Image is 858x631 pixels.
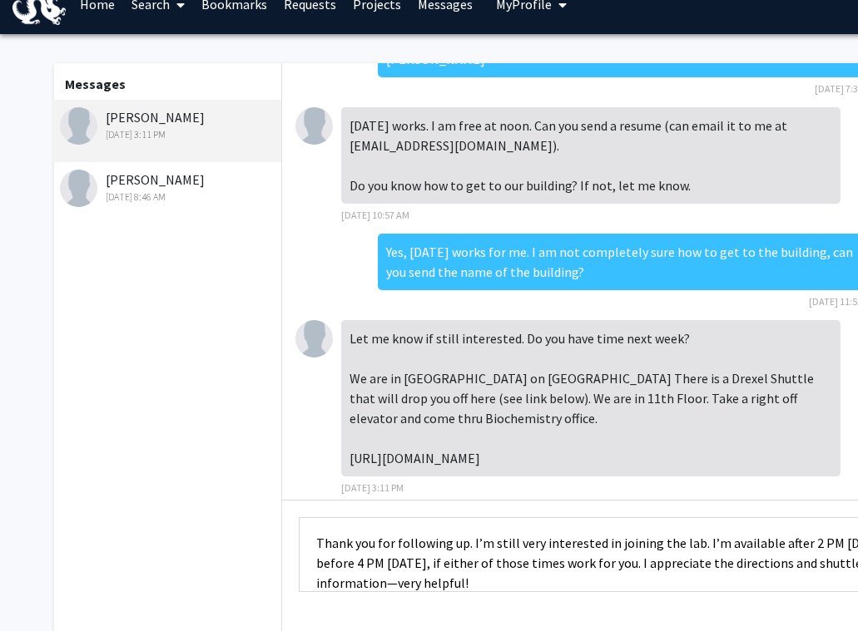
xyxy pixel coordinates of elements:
div: [PERSON_NAME] [60,170,277,205]
b: Messages [65,76,126,92]
img: Mauricio Reginato [295,107,333,145]
img: Haifeng Ji [60,170,97,207]
iframe: Chat [12,556,71,619]
span: [DATE] 3:11 PM [341,481,404,494]
div: [PERSON_NAME] [60,107,277,142]
div: [DATE] 3:11 PM [60,127,277,142]
div: [DATE] works. I am free at noon. Can you send a resume (can email it to me at [EMAIL_ADDRESS][DOM... [341,107,841,204]
div: [DATE] 8:46 AM [60,190,277,205]
span: [DATE] 10:57 AM [341,209,409,221]
img: Mauricio Reginato [60,107,97,145]
img: Mauricio Reginato [295,320,333,357]
div: Let me know if still interested. Do you have time next week? We are in [GEOGRAPHIC_DATA] on [GEOG... [341,320,841,476]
